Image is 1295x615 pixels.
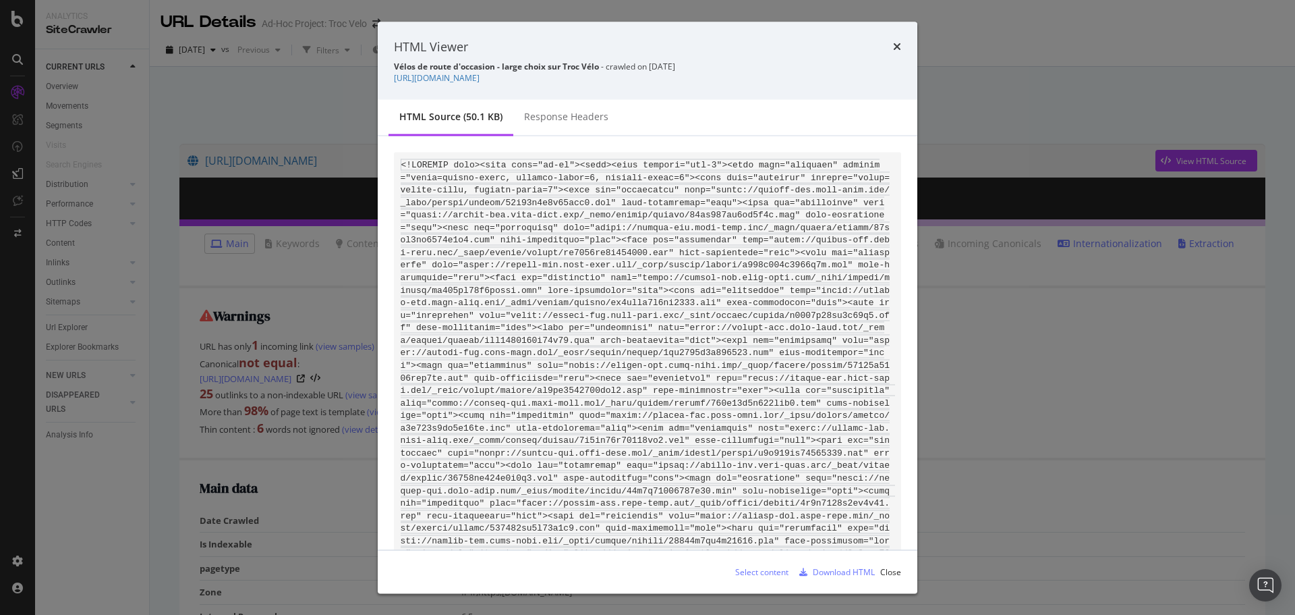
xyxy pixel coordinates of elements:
[399,110,502,124] div: HTML source (50.1 KB)
[880,566,901,577] div: Close
[378,22,917,593] div: modal
[893,38,901,55] div: times
[394,61,901,72] div: - crawled on [DATE]
[394,72,480,84] a: [URL][DOMAIN_NAME]
[813,566,875,577] div: Download HTML
[735,566,788,577] div: Select content
[394,38,468,55] div: HTML Viewer
[394,61,599,72] strong: Vélos de route d'occasion - large choix sur Troc Vélo
[724,561,788,583] button: Select content
[880,561,901,583] button: Close
[1249,569,1282,601] div: Open Intercom Messenger
[524,110,608,124] div: Response Headers
[794,561,875,583] button: Download HTML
